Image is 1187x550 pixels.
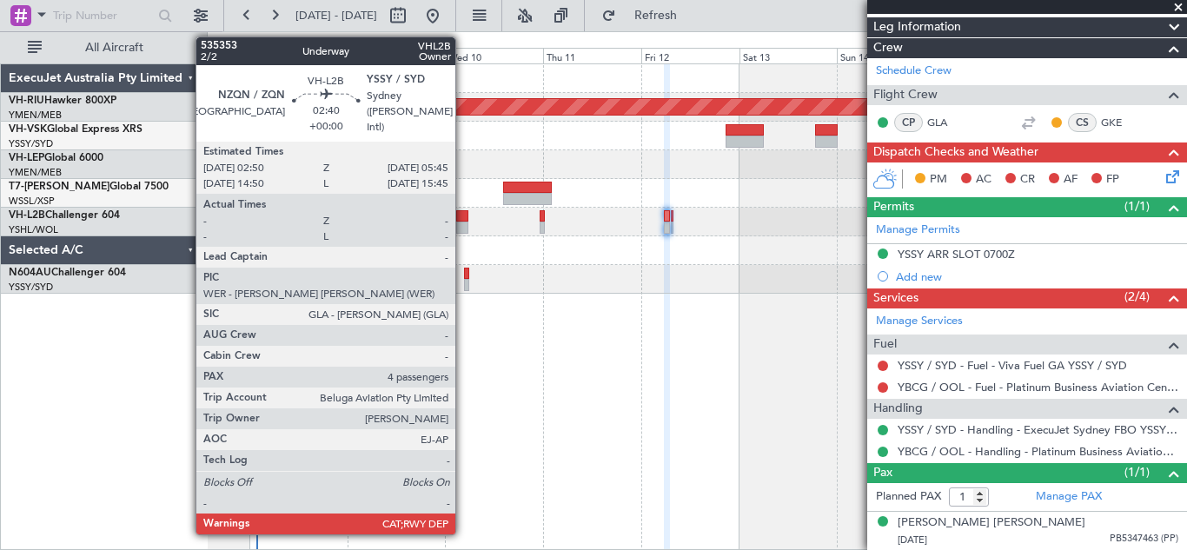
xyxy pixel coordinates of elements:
div: Sun 14 [837,48,935,63]
div: Mon 8 [249,48,348,63]
span: Leg Information [873,17,961,37]
label: Planned PAX [876,488,941,506]
span: Permits [873,197,914,217]
div: [PERSON_NAME] [PERSON_NAME] [898,514,1085,532]
div: Tue 9 [348,48,446,63]
button: Refresh [593,2,698,30]
a: GKE [1101,115,1140,130]
span: AF [1064,171,1078,189]
a: VH-LEPGlobal 6000 [9,153,103,163]
a: VH-RIUHawker 800XP [9,96,116,106]
a: Manage Services [876,313,963,330]
span: Pax [873,463,892,483]
span: AC [976,171,991,189]
a: YMEN/MEB [9,166,62,179]
span: Crew [873,38,903,58]
span: [DATE] - [DATE] [295,8,377,23]
span: VH-RIU [9,96,44,106]
span: N604AU [9,268,51,278]
span: [DATE] [898,533,927,547]
a: YSSY/SYD [9,281,53,294]
div: Wed 10 [445,48,543,63]
a: VH-L2BChallenger 604 [9,210,120,221]
button: All Aircraft [19,34,189,62]
span: VH-L2B [9,210,45,221]
span: CR [1020,171,1035,189]
span: Refresh [620,10,693,22]
span: Fuel [873,335,897,355]
a: YBCG / OOL - Fuel - Platinum Business Aviation Centre YBCG / OOL [898,380,1178,394]
div: Sat 13 [739,48,838,63]
a: YBCG / OOL - Handling - Platinum Business Aviation Centre YBCG / OOL [898,444,1178,459]
span: Dispatch Checks and Weather [873,142,1038,162]
div: [DATE] [210,35,240,50]
a: N604AUChallenger 604 [9,268,126,278]
a: YSSY / SYD - Fuel - Viva Fuel GA YSSY / SYD [898,358,1127,373]
span: Handling [873,399,923,419]
div: YSSY ARR SLOT 0700Z [898,247,1015,262]
span: VH-VSK [9,124,47,135]
a: YMEN/MEB [9,109,62,122]
a: Manage Permits [876,222,960,239]
span: (1/1) [1124,197,1150,215]
a: Schedule Crew [876,63,952,80]
div: Thu 11 [543,48,641,63]
input: Trip Number [53,3,153,29]
span: PB5347463 (PP) [1110,532,1178,547]
span: FP [1106,171,1119,189]
a: YSSY/SYD [9,137,53,150]
span: All Aircraft [45,42,183,54]
span: (1/1) [1124,463,1150,481]
a: GLA [927,115,966,130]
div: Fri 12 [641,48,739,63]
a: Manage PAX [1036,488,1102,506]
a: WSSL/XSP [9,195,55,208]
div: Add new [896,269,1178,284]
a: YSHL/WOL [9,223,58,236]
span: Flight Crew [873,85,938,105]
span: VH-LEP [9,153,44,163]
span: T7-[PERSON_NAME] [9,182,109,192]
div: CS [1068,113,1097,132]
span: PM [930,171,947,189]
a: T7-[PERSON_NAME]Global 7500 [9,182,169,192]
a: YSSY / SYD - Handling - ExecuJet Sydney FBO YSSY / SYD [898,422,1178,437]
span: Services [873,288,918,308]
div: CP [894,113,923,132]
span: (2/4) [1124,288,1150,306]
a: VH-VSKGlobal Express XRS [9,124,143,135]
